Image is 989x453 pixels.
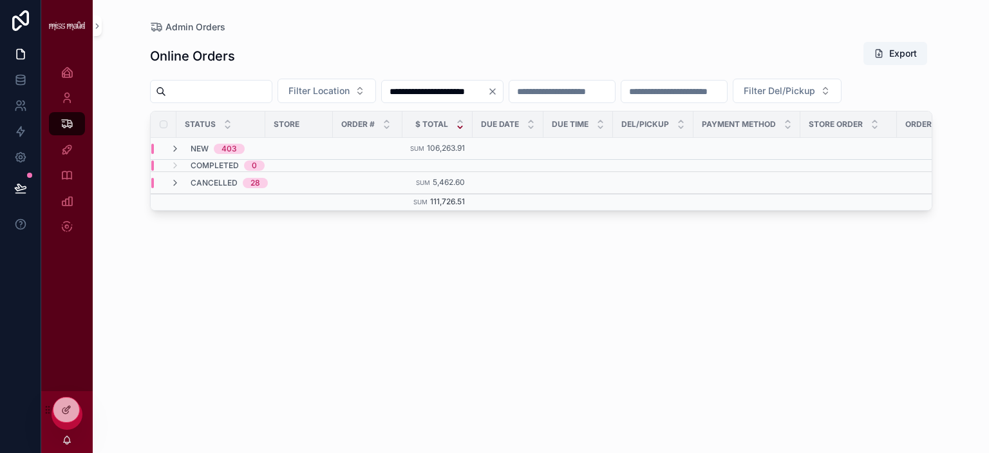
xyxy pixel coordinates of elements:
button: Clear [487,86,503,97]
button: Export [863,42,927,65]
span: Completed [191,160,239,171]
div: 403 [221,144,237,154]
small: Sum [416,179,430,186]
img: App logo [49,21,85,30]
span: New [191,144,209,154]
span: Store Order [809,119,863,130]
span: 111,726.51 [430,197,465,206]
h1: Online Orders [150,47,235,65]
button: Select Button [278,79,376,103]
div: 0 [252,160,257,171]
div: scrollable content [41,52,93,255]
span: Store [274,119,299,130]
span: Due Time [552,119,589,130]
div: 28 [250,178,260,188]
span: Due Date [481,119,519,130]
span: Filter Location [288,84,350,97]
small: Sum [410,145,424,152]
span: Order # [341,119,375,130]
span: Order Placed [905,119,965,130]
span: 106,263.91 [427,143,465,153]
span: Status [185,119,216,130]
small: Sum [413,198,428,206]
button: Select Button [733,79,842,103]
span: Filter Del/Pickup [744,84,815,97]
span: 5,462.60 [433,177,465,187]
span: Admin Orders [165,21,225,34]
span: $ Total [415,119,448,130]
a: Admin Orders [150,21,225,34]
span: Payment Method [702,119,776,130]
span: Del/Pickup [621,119,669,130]
span: Cancelled [191,178,238,188]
